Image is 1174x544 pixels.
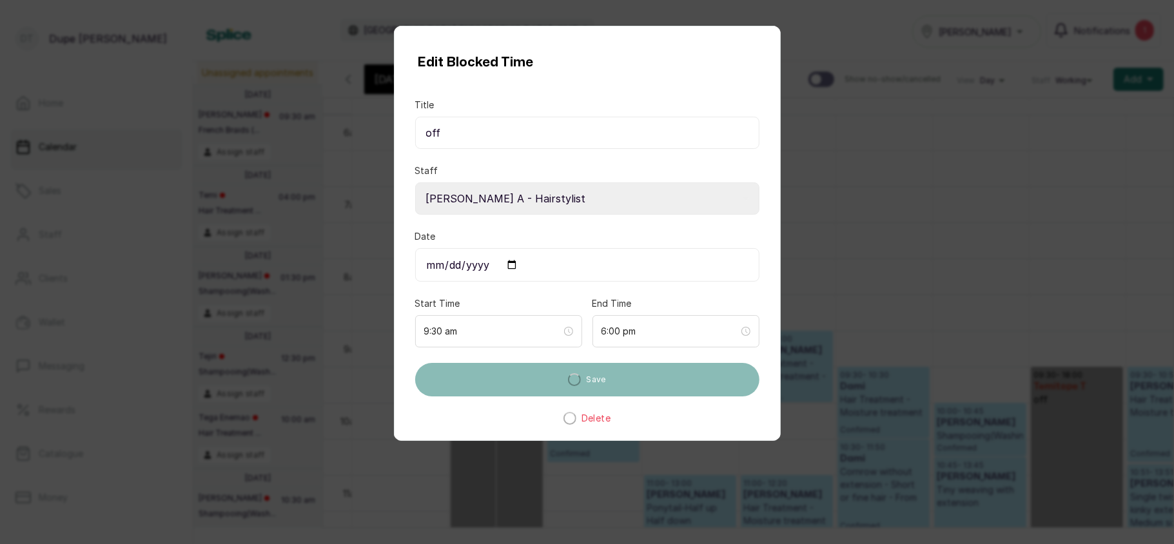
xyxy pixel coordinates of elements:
button: Delete [563,412,611,425]
input: DD/MM/YY [415,248,759,282]
label: Date [415,230,436,243]
label: End Time [592,297,632,310]
label: Title [415,99,435,112]
button: Save [415,363,759,396]
input: Select time [602,324,739,338]
label: Start Time [415,297,460,310]
input: Select time [424,324,562,338]
label: Staff [415,164,438,177]
input: Enter title [415,117,759,149]
h1: Edit Blocked Time [418,52,534,73]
